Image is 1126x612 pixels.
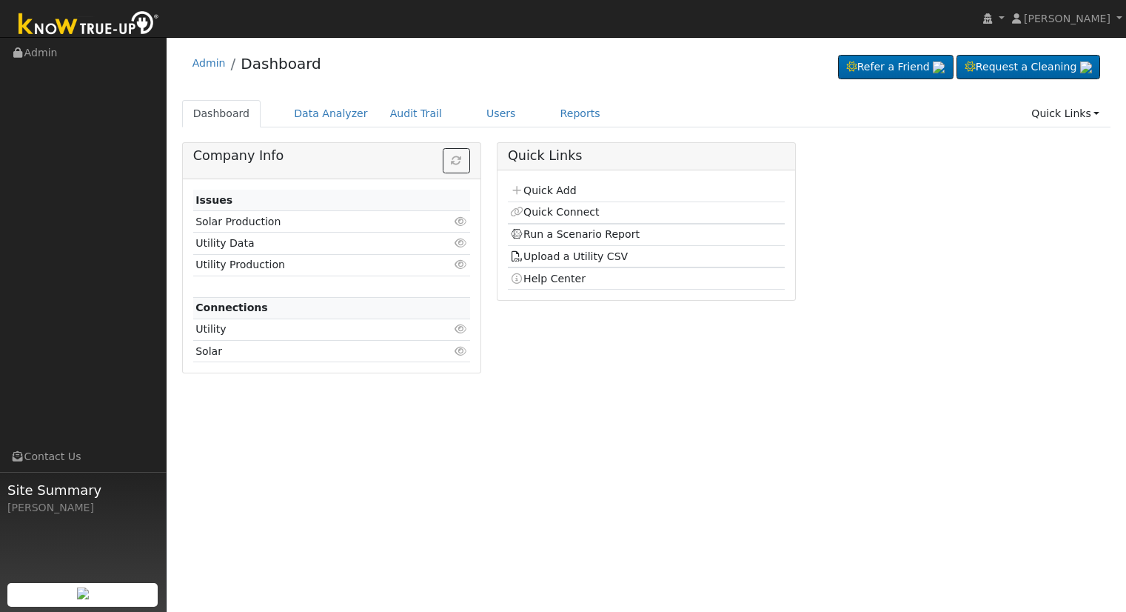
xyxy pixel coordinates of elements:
span: Site Summary [7,480,158,500]
a: Quick Links [1020,100,1110,127]
i: Click to view [455,216,468,227]
a: Admin [192,57,226,69]
a: Request a Cleaning [956,55,1100,80]
strong: Connections [195,302,268,313]
a: Refer a Friend [838,55,954,80]
i: Click to view [455,238,468,248]
a: Dashboard [182,100,261,127]
a: Upload a Utility CSV [510,250,628,262]
a: Dashboard [241,55,321,73]
strong: Issues [195,194,232,206]
a: Reports [549,100,611,127]
img: retrieve [77,588,89,599]
a: Data Analyzer [283,100,379,127]
td: Utility Production [193,254,426,276]
i: Click to view [455,324,468,334]
span: [PERSON_NAME] [1024,13,1110,24]
a: Quick Add [510,184,576,196]
i: Click to view [455,346,468,356]
h5: Quick Links [508,148,785,164]
td: Utility [193,319,426,340]
td: Solar Production [193,211,426,233]
td: Utility Data [193,233,426,254]
a: Users [475,100,527,127]
img: retrieve [1080,61,1092,73]
h5: Company Info [193,148,470,164]
a: Help Center [510,273,586,285]
a: Run a Scenario Report [510,228,640,240]
img: Know True-Up [11,8,167,41]
i: Click to view [455,259,468,270]
img: retrieve [933,61,945,73]
a: Audit Trail [379,100,453,127]
a: Quick Connect [510,206,599,218]
div: [PERSON_NAME] [7,500,158,516]
td: Solar [193,341,426,362]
